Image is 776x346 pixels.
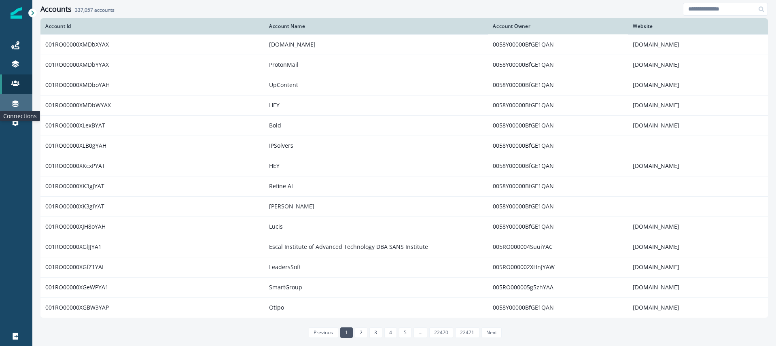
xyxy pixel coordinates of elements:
[628,156,768,176] td: [DOMAIN_NAME]
[40,257,768,277] a: 001RO00000XGfZ1YALLeadersSoft005RO000002XHnJYAW[DOMAIN_NAME]
[455,327,479,338] a: Page 22471
[628,257,768,277] td: [DOMAIN_NAME]
[40,277,768,297] a: 001RO00000XGeWPYA1SmartGroup005RO000005g5zhYAA[DOMAIN_NAME]
[488,75,628,95] td: 0058Y00000BfGE1QAN
[40,136,264,156] td: 001RO00000XLB0gYAH
[40,136,768,156] a: 001RO00000XLB0gYAHIPSolvers0058Y00000BfGE1QAN
[384,327,397,338] a: Page 4
[45,23,259,30] div: Account Id
[488,277,628,297] td: 005RO000005g5zhYAA
[488,156,628,176] td: 0058Y00000BfGE1QAN
[40,156,264,176] td: 001RO00000XKcxPYAT
[488,176,628,196] td: 0058Y00000BfGE1QAN
[40,95,768,115] a: 001RO00000XMDbWYAXHEY0058Y00000BfGE1QAN[DOMAIN_NAME]
[264,277,488,297] td: SmartGroup
[269,23,483,30] div: Account Name
[488,34,628,55] td: 0058Y00000BfGE1QAN
[75,6,93,13] span: 337,057
[481,327,502,338] a: Next page
[40,257,264,277] td: 001RO00000XGfZ1YAL
[264,217,488,237] td: Lucis
[40,156,768,176] a: 001RO00000XKcxPYATHEY0058Y00000BfGE1QAN[DOMAIN_NAME]
[628,297,768,318] td: [DOMAIN_NAME]
[369,327,382,338] a: Page 3
[40,176,768,196] a: 001RO00000XK3gJYATRefine AI0058Y00000BfGE1QAN
[488,196,628,217] td: 0058Y00000BfGE1QAN
[488,217,628,237] td: 0058Y00000BfGE1QAN
[340,327,353,338] a: Page 1 is your current page
[488,257,628,277] td: 005RO000002XHnJYAW
[40,297,768,318] a: 001RO00000XGBW3YAPOtipo0058Y00000BfGE1QAN[DOMAIN_NAME]
[488,115,628,136] td: 0058Y00000BfGE1QAN
[40,217,768,237] a: 001RO00000XJH8oYAHLucis0058Y00000BfGE1QAN[DOMAIN_NAME]
[488,237,628,257] td: 005RO000004SuuiYAC
[264,55,488,75] td: ProtonMail
[628,237,768,257] td: [DOMAIN_NAME]
[11,7,22,19] img: Inflection
[488,95,628,115] td: 0058Y00000BfGE1QAN
[40,237,264,257] td: 001RO00000XGlJJYA1
[40,55,768,75] a: 001RO00000XMDbYYAXProtonMail0058Y00000BfGE1QAN[DOMAIN_NAME]
[488,55,628,75] td: 0058Y00000BfGE1QAN
[628,34,768,55] td: [DOMAIN_NAME]
[40,196,264,217] td: 001RO00000XK3gIYAT
[264,34,488,55] td: [DOMAIN_NAME]
[40,176,264,196] td: 001RO00000XK3gJYAT
[264,115,488,136] td: Bold
[628,75,768,95] td: [DOMAIN_NAME]
[40,34,768,55] a: 001RO00000XMDbXYAX[DOMAIN_NAME]0058Y00000BfGE1QAN[DOMAIN_NAME]
[355,327,367,338] a: Page 2
[264,237,488,257] td: Escal Institute of Advanced Technology DBA SANS Institute
[75,7,114,13] h2: accounts
[628,277,768,297] td: [DOMAIN_NAME]
[493,23,623,30] div: Account Owner
[429,327,453,338] a: Page 22470
[264,156,488,176] td: HEY
[488,297,628,318] td: 0058Y00000BfGE1QAN
[264,196,488,217] td: [PERSON_NAME]
[413,327,427,338] a: Jump forward
[628,95,768,115] td: [DOMAIN_NAME]
[40,196,768,217] a: 001RO00000XK3gIYAT[PERSON_NAME]0058Y00000BfGE1QAN
[40,75,768,95] a: 001RO00000XMDboYAHUpContent0058Y00000BfGE1QAN[DOMAIN_NAME]
[264,75,488,95] td: UpContent
[40,237,768,257] a: 001RO00000XGlJJYA1Escal Institute of Advanced Technology DBA SANS Institute005RO000004SuuiYAC[DOM...
[628,55,768,75] td: [DOMAIN_NAME]
[488,136,628,156] td: 0058Y00000BfGE1QAN
[40,5,72,14] h1: Accounts
[628,115,768,136] td: [DOMAIN_NAME]
[628,217,768,237] td: [DOMAIN_NAME]
[264,257,488,277] td: LeadersSoft
[40,95,264,115] td: 001RO00000XMDbWYAX
[40,217,264,237] td: 001RO00000XJH8oYAH
[399,327,411,338] a: Page 5
[40,277,264,297] td: 001RO00000XGeWPYA1
[264,297,488,318] td: Otipo
[40,297,264,318] td: 001RO00000XGBW3YAP
[40,55,264,75] td: 001RO00000XMDbYYAX
[40,115,768,136] a: 001RO00000XLexBYATBold0058Y00000BfGE1QAN[DOMAIN_NAME]
[307,327,502,338] ul: Pagination
[40,115,264,136] td: 001RO00000XLexBYAT
[264,176,488,196] td: Refine AI
[264,136,488,156] td: IPSolvers
[40,34,264,55] td: 001RO00000XMDbXYAX
[633,23,763,30] div: Website
[40,75,264,95] td: 001RO00000XMDboYAH
[264,95,488,115] td: HEY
